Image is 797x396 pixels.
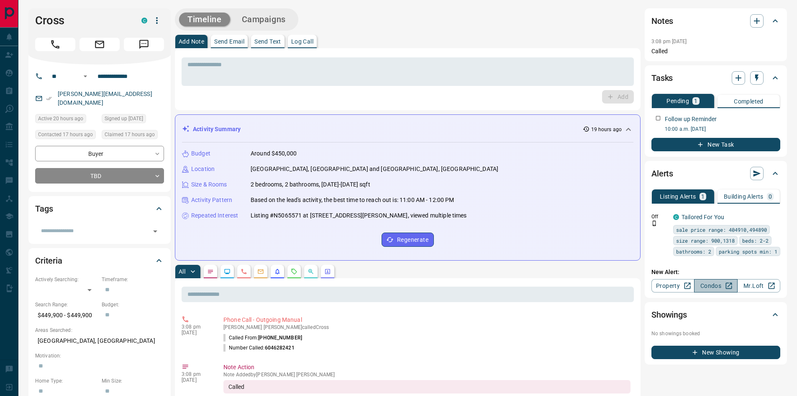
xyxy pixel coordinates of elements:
[35,334,164,348] p: [GEOGRAPHIC_DATA], [GEOGRAPHIC_DATA]
[35,168,164,184] div: TBD
[35,301,97,308] p: Search Range:
[651,138,780,151] button: New Task
[251,149,297,158] p: Around $450,000
[179,13,230,26] button: Timeline
[102,377,164,385] p: Min Size:
[651,220,657,226] svg: Push Notification Only
[274,268,281,275] svg: Listing Alerts
[223,316,630,324] p: Phone Call - Outgoing Manual
[223,324,630,330] p: [PERSON_NAME] [PERSON_NAME] called Cross
[651,330,780,337] p: No showings booked
[141,18,147,23] div: condos.ca
[651,305,780,325] div: Showings
[179,39,204,44] p: Add Note
[35,377,97,385] p: Home Type:
[191,196,232,204] p: Activity Pattern
[58,91,152,106] a: [PERSON_NAME][EMAIL_ADDRESS][DOMAIN_NAME]
[182,377,211,383] p: [DATE]
[308,268,314,275] svg: Opportunities
[149,225,161,237] button: Open
[651,14,673,28] h2: Notes
[102,114,164,126] div: Thu Feb 08 2024
[35,276,97,283] p: Actively Searching:
[182,122,633,137] div: Activity Summary19 hours ago
[742,236,769,245] span: beds: 2-2
[719,247,777,256] span: parking spots min: 1
[251,180,370,189] p: 2 bedrooms, 2 bathrooms, [DATE]-[DATE] sqft
[46,96,52,101] svg: Email Verified
[651,167,673,180] h2: Alerts
[35,199,164,219] div: Tags
[324,268,331,275] svg: Agent Actions
[591,126,622,133] p: 19 hours ago
[182,330,211,336] p: [DATE]
[182,324,211,330] p: 3:08 pm
[35,146,164,161] div: Buyer
[665,125,780,133] p: 10:00 a.m. [DATE]
[676,236,735,245] span: size range: 900,1318
[191,149,210,158] p: Budget
[35,114,97,126] div: Tue Sep 16 2025
[676,247,711,256] span: bathrooms: 2
[682,214,724,220] a: Tailored For You
[224,268,231,275] svg: Lead Browsing Activity
[105,130,155,139] span: Claimed 17 hours ago
[694,279,737,292] a: Condos
[35,326,164,334] p: Areas Searched:
[769,194,772,199] p: 0
[102,301,164,308] p: Budget:
[291,268,297,275] svg: Requests
[257,268,264,275] svg: Emails
[124,38,164,51] span: Message
[35,308,97,322] p: $449,900 - $449,900
[223,372,630,378] p: Note Added by [PERSON_NAME] [PERSON_NAME]
[79,38,120,51] span: Email
[651,71,673,85] h2: Tasks
[651,213,668,220] p: Off
[291,39,313,44] p: Log Call
[651,39,687,44] p: 3:08 pm [DATE]
[676,225,767,234] span: sale price range: 404910,494890
[701,194,705,199] p: 1
[651,346,780,359] button: New Showing
[223,363,630,372] p: Note Action
[666,98,689,104] p: Pending
[223,380,630,393] div: Called
[223,344,295,352] p: Number Called:
[214,39,244,44] p: Send Email
[179,269,185,274] p: All
[651,47,780,56] p: Called
[665,115,717,124] p: Follow up Reminder
[105,114,143,123] span: Signed up [DATE]
[35,38,75,51] span: Call
[694,98,697,104] p: 1
[35,352,164,360] p: Motivation:
[191,180,227,189] p: Size & Rooms
[382,233,434,247] button: Regenerate
[35,202,53,215] h2: Tags
[651,68,780,88] div: Tasks
[182,371,211,377] p: 3:08 pm
[251,165,498,173] p: [GEOGRAPHIC_DATA], [GEOGRAPHIC_DATA] and [GEOGRAPHIC_DATA], [GEOGRAPHIC_DATA]
[102,130,164,142] div: Tue Sep 16 2025
[35,130,97,142] div: Tue Sep 16 2025
[651,279,694,292] a: Property
[80,71,90,81] button: Open
[191,211,238,220] p: Repeated Interest
[673,214,679,220] div: condos.ca
[38,114,83,123] span: Active 20 hours ago
[191,165,215,173] p: Location
[251,211,467,220] p: Listing #N5065571 at [STREET_ADDRESS][PERSON_NAME], viewed multiple times
[651,308,687,321] h2: Showings
[737,279,780,292] a: Mr.Loft
[651,163,780,184] div: Alerts
[651,268,780,277] p: New Alert:
[193,125,241,134] p: Activity Summary
[223,334,302,342] p: Called From:
[734,98,764,104] p: Completed
[207,268,214,275] svg: Notes
[35,251,164,271] div: Criteria
[651,11,780,31] div: Notes
[265,345,295,351] span: 6046282421
[38,130,93,139] span: Contacted 17 hours ago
